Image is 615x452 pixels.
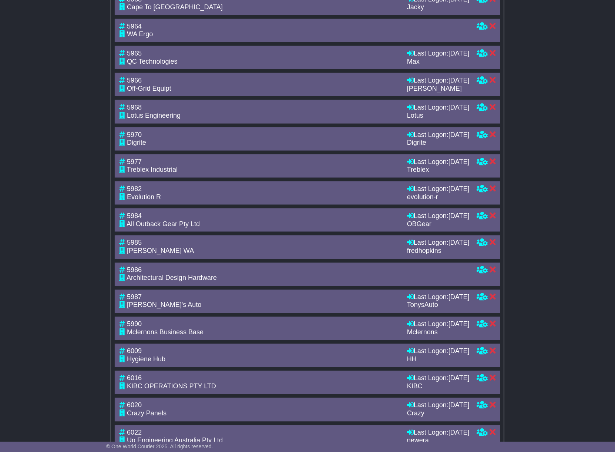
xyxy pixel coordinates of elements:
span: Treblex Industrial [127,166,178,173]
span: 5970 [127,131,142,138]
span: [DATE] [448,429,470,436]
span: [DATE] [448,131,470,138]
div: fredhopkins [407,247,470,255]
span: 6016 [127,375,142,382]
span: QC Technologies [127,58,178,65]
span: Evolution R [127,193,161,201]
span: 5977 [127,158,142,165]
span: [DATE] [448,212,470,220]
span: [DATE] [448,402,470,409]
div: [PERSON_NAME] [407,85,470,93]
span: [DATE] [448,158,470,165]
div: Last Logon: [407,77,470,85]
span: [DATE] [448,375,470,382]
div: Last Logon: [407,212,470,220]
div: Last Logon: [407,185,470,193]
div: HH [407,356,470,364]
div: Last Logon: [407,402,470,410]
span: 6022 [127,429,142,436]
div: Last Logon: [407,294,470,302]
span: Off-Grid Equipt [127,85,171,92]
div: Last Logon: [407,239,470,247]
span: 5984 [127,212,142,220]
div: Lotus [407,112,470,120]
div: Last Logon: [407,321,470,329]
span: All Outback Gear Pty Ltd [127,220,200,228]
div: Treblex [407,166,470,174]
span: Cape To [GEOGRAPHIC_DATA] [127,3,223,11]
span: 5986 [127,267,142,274]
span: Lotus Engineering [127,112,181,119]
div: Max [407,58,470,66]
span: 6020 [127,402,142,409]
span: KIBC OPERATIONS PTY LTD [127,383,216,390]
span: 5982 [127,185,142,192]
div: Jacky [407,3,470,11]
span: 5964 [127,23,142,30]
span: 5987 [127,294,142,301]
div: Mclernons [407,329,470,337]
span: [DATE] [448,50,470,57]
span: 5985 [127,239,142,247]
div: OBGear [407,220,470,228]
div: evolution-r [407,193,470,201]
div: Last Logon: [407,429,470,437]
span: [DATE] [448,294,470,301]
span: 6009 [127,348,142,355]
div: Last Logon: [407,131,470,139]
div: Digrite [407,139,470,147]
span: Hygiene Hub [127,356,165,363]
span: Crazy Panels [127,410,167,417]
span: [DATE] [448,348,470,355]
div: KIBC [407,383,470,391]
span: Up Engineering Australia Pty Ltd [127,437,223,444]
div: TonysAuto [407,301,470,309]
div: Last Logon: [407,50,470,58]
span: © One World Courier 2025. All rights reserved. [106,443,213,449]
div: Last Logon: [407,104,470,112]
span: [PERSON_NAME]'s Auto [127,301,202,309]
span: [DATE] [448,104,470,111]
div: Last Logon: [407,375,470,383]
span: [DATE] [448,239,470,247]
span: [DATE] [448,321,470,328]
div: Last Logon: [407,348,470,356]
div: Last Logon: [407,158,470,166]
span: 5966 [127,77,142,84]
span: 5968 [127,104,142,111]
span: [DATE] [448,77,470,84]
span: [PERSON_NAME] WA [127,247,194,255]
span: [DATE] [448,185,470,192]
div: Crazy [407,410,470,418]
span: Digrite [127,139,146,146]
span: 5965 [127,50,142,57]
span: WA Ergo [127,30,153,38]
span: 5990 [127,321,142,328]
span: Mclernons Business Base [127,329,204,336]
span: Architectural Design Hardware [127,274,217,282]
div: newera [407,437,470,445]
